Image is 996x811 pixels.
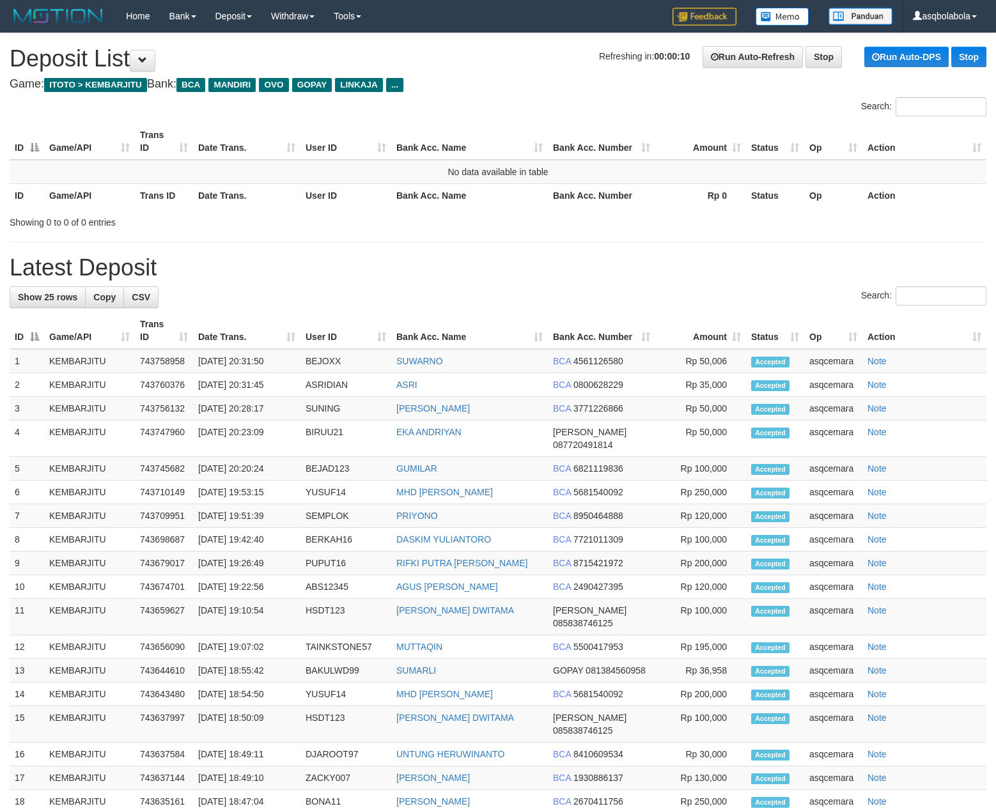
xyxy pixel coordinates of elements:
[10,552,44,575] td: 9
[655,504,746,528] td: Rp 120,000
[868,356,887,366] a: Note
[868,773,887,783] a: Note
[553,582,571,592] span: BCA
[655,528,746,552] td: Rp 100,000
[391,313,548,349] th: Bank Acc. Name: activate to sort column ascending
[300,635,391,659] td: TAINKSTONE57
[548,123,655,160] th: Bank Acc. Number: activate to sort column ascending
[10,575,44,599] td: 10
[300,766,391,790] td: ZACKY007
[655,183,746,207] th: Rp 0
[804,457,862,481] td: asqcemara
[804,635,862,659] td: asqcemara
[804,123,862,160] th: Op: activate to sort column ascending
[573,511,623,521] span: Copy 8950464888 to clipboard
[10,528,44,552] td: 8
[193,766,300,790] td: [DATE] 18:49:10
[10,706,44,743] td: 15
[553,440,612,450] span: Copy 087720491814 to clipboard
[655,349,746,373] td: Rp 50,006
[655,766,746,790] td: Rp 130,000
[655,683,746,706] td: Rp 200,000
[804,528,862,552] td: asqcemara
[573,534,623,545] span: Copy 7721011309 to clipboard
[193,706,300,743] td: [DATE] 18:50:09
[751,559,790,569] span: Accepted
[10,659,44,683] td: 13
[751,642,790,653] span: Accepted
[193,552,300,575] td: [DATE] 19:26:49
[44,528,135,552] td: KEMBARJITU
[804,397,862,421] td: asqcemara
[573,773,623,783] span: Copy 1930886137 to clipboard
[135,552,193,575] td: 743679017
[804,659,862,683] td: asqcemara
[44,504,135,528] td: KEMBARJITU
[300,659,391,683] td: BAKULWD99
[396,749,504,759] a: UNTUNG HERUWINANTO
[292,78,332,92] span: GOPAY
[553,427,626,437] span: [PERSON_NAME]
[10,421,44,457] td: 4
[746,123,804,160] th: Status: activate to sort column ascending
[135,123,193,160] th: Trans ID: activate to sort column ascending
[193,504,300,528] td: [DATE] 19:51:39
[655,743,746,766] td: Rp 30,000
[751,404,790,415] span: Accepted
[396,427,462,437] a: EKA ANDRIYAN
[553,618,612,628] span: Copy 085838746125 to clipboard
[300,349,391,373] td: BEJOXX
[553,749,571,759] span: BCA
[135,504,193,528] td: 743709951
[300,683,391,706] td: YUSUF14
[123,286,159,308] a: CSV
[804,599,862,635] td: asqcemara
[868,749,887,759] a: Note
[10,78,986,91] h4: Game: Bank:
[573,403,623,413] span: Copy 3771226866 to clipboard
[868,665,887,676] a: Note
[751,773,790,784] span: Accepted
[44,481,135,504] td: KEMBARJITU
[396,642,442,652] a: MUTTAQIN
[300,457,391,481] td: BEJAD123
[703,46,803,68] a: Run Auto-Refresh
[135,397,193,421] td: 743756132
[44,766,135,790] td: KEMBARJITU
[751,797,790,808] span: Accepted
[386,78,403,92] span: ...
[135,766,193,790] td: 743637144
[896,97,986,116] input: Search:
[10,481,44,504] td: 6
[868,403,887,413] a: Note
[573,582,623,592] span: Copy 2490427395 to clipboard
[868,487,887,497] a: Note
[300,706,391,743] td: HSDT123
[44,397,135,421] td: KEMBARJITU
[553,773,571,783] span: BCA
[804,766,862,790] td: asqcemara
[193,373,300,397] td: [DATE] 20:31:45
[300,599,391,635] td: HSDT123
[135,528,193,552] td: 743698687
[396,796,470,807] a: [PERSON_NAME]
[553,463,571,474] span: BCA
[868,463,887,474] a: Note
[751,464,790,475] span: Accepted
[746,183,804,207] th: Status
[548,313,655,349] th: Bank Acc. Number: activate to sort column ascending
[300,481,391,504] td: YUSUF14
[804,683,862,706] td: asqcemara
[10,743,44,766] td: 16
[751,488,790,498] span: Accepted
[868,511,887,521] a: Note
[861,97,986,116] label: Search:
[44,743,135,766] td: KEMBARJITU
[573,689,623,699] span: Copy 5681540092 to clipboard
[396,380,417,390] a: ASRI
[335,78,383,92] span: LINKAJA
[300,528,391,552] td: BERKAH16
[655,635,746,659] td: Rp 195,000
[868,713,887,723] a: Note
[396,605,514,615] a: [PERSON_NAME] DWITAMA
